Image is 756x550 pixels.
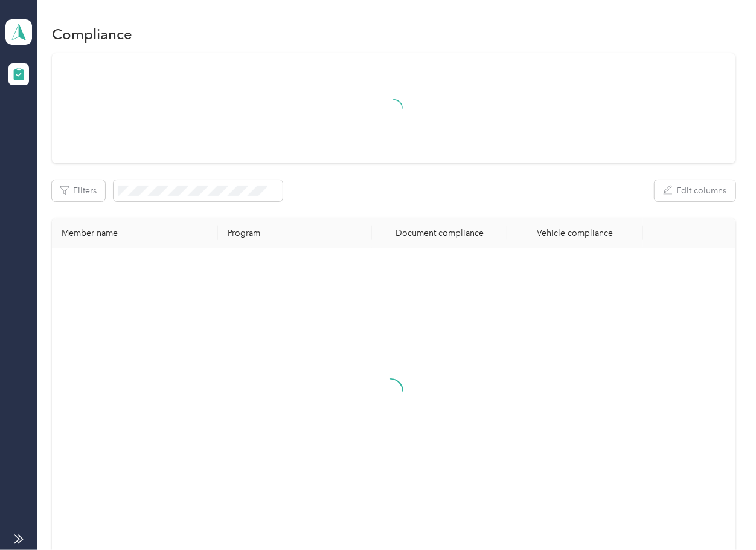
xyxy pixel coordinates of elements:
th: Program [218,218,372,248]
h1: Compliance [52,28,132,40]
button: Edit columns [655,180,735,201]
div: Document compliance [382,228,498,238]
button: Filters [52,180,105,201]
iframe: Everlance-gr Chat Button Frame [688,482,756,550]
th: Member name [52,218,218,248]
div: Vehicle compliance [517,228,633,238]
